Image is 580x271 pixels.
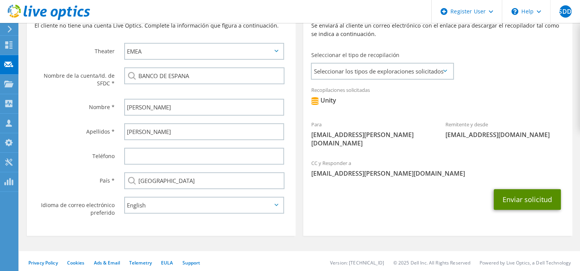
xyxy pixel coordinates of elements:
li: © 2025 Dell Inc. All Rights Reserved [393,260,470,266]
a: EULA [161,260,173,266]
span: [EMAIL_ADDRESS][DOMAIN_NAME] [445,131,565,139]
div: Unity [311,96,336,105]
li: Powered by Live Optics, a Dell Technology [480,260,571,266]
div: Remitente y desde [438,116,572,143]
label: Seleccionar el tipo de recopilación [311,51,399,59]
p: Se enviará al cliente un correo electrónico con el enlace para descargar el recopilador tal como ... [311,21,564,38]
div: Recopilaciones solicitadas [303,82,572,113]
a: Privacy Policy [28,260,58,266]
div: Para [303,116,438,151]
a: Support [182,260,200,266]
svg: \n [511,8,518,15]
span: SSDDC [559,5,572,18]
label: Theater [35,43,115,55]
label: Apellidos * [35,123,115,135]
li: Version: [TECHNICAL_ID] [330,260,384,266]
label: Teléfono [35,148,115,160]
p: El cliente no tiene una cuenta Live Optics. Complete la información que figura a continuación. [35,21,288,30]
span: [EMAIL_ADDRESS][PERSON_NAME][DOMAIN_NAME] [311,131,430,147]
label: Nombre de la cuenta/Id. de SFDC * [35,67,115,87]
label: Idioma de correo electrónico preferido [35,197,115,217]
span: [EMAIL_ADDRESS][PERSON_NAME][DOMAIN_NAME] [311,169,564,178]
a: Telemetry [129,260,152,266]
a: Ads & Email [94,260,120,266]
div: CC y Responder a [303,155,572,181]
button: Enviar solicitud [494,189,561,210]
label: País * [35,172,115,184]
span: Seleccionar los tipos de exploraciones solicitados [312,64,453,79]
a: Cookies [67,260,85,266]
label: Nombre * [35,99,115,111]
